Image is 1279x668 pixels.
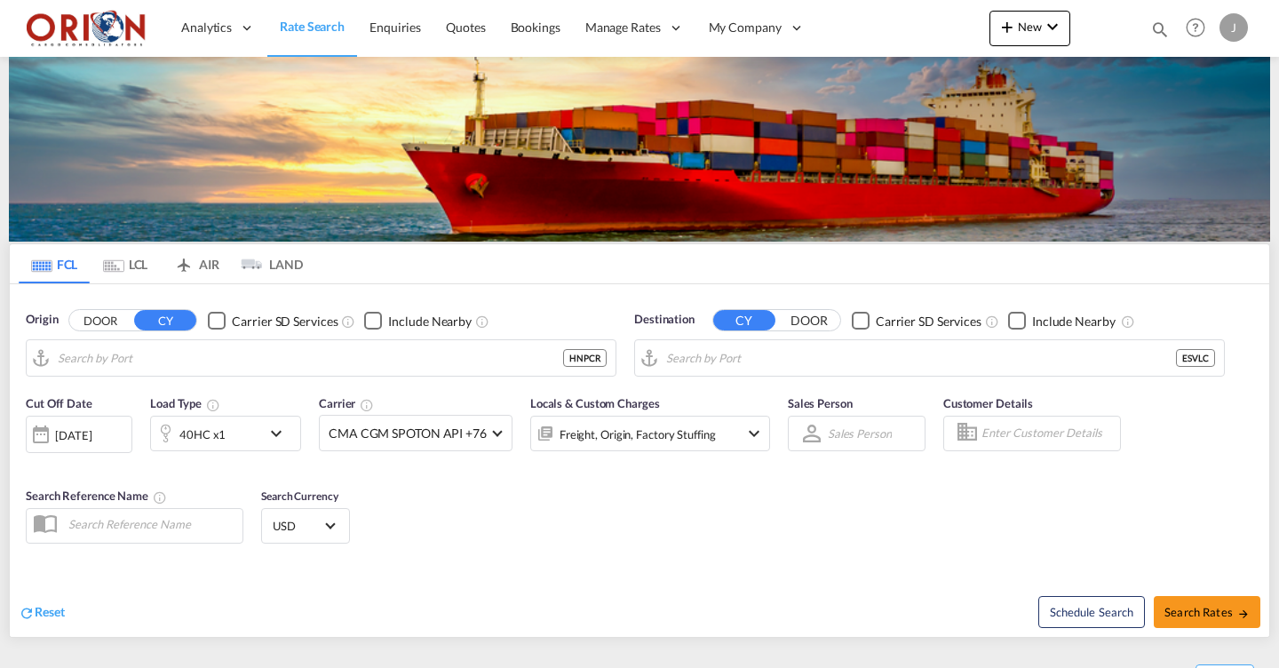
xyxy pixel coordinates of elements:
button: CY [134,310,196,330]
md-icon: icon-information-outline [206,398,220,412]
div: 40HC x1 [179,422,226,447]
md-icon: Unchecked: Ignores neighbouring ports when fetching rates.Checked : Includes neighbouring ports w... [1121,314,1135,329]
md-select: Select Currency: $ USDUnited States Dollar [271,513,340,538]
md-tab-item: AIR [161,244,232,283]
button: DOOR [69,311,131,331]
md-icon: icon-chevron-down [266,423,296,444]
md-checkbox: Checkbox No Ink [364,311,472,330]
span: Help [1180,12,1211,43]
md-icon: icon-chevron-down [743,423,765,444]
img: LCL+%26+FCL+BACKGROUND.png [9,57,1270,242]
div: [DATE] [55,427,91,443]
md-icon: Your search will be saved by the below given name [153,490,167,505]
div: [DATE] [26,416,132,453]
md-checkbox: Checkbox No Ink [208,311,338,330]
md-input-container: Valencia, ESVLC [635,340,1224,376]
span: Customer Details [943,396,1033,410]
div: Help [1180,12,1219,44]
span: CMA CGM SPOTON API +76 [329,425,487,442]
md-icon: Unchecked: Search for CY (Container Yard) services for all selected carriers.Checked : Search for... [985,314,999,329]
button: CY [713,310,775,330]
input: Enter Customer Details [981,420,1115,447]
span: USD [273,518,322,534]
input: Search by Port [666,345,1176,371]
button: icon-plus 400-fgNewicon-chevron-down [989,11,1070,46]
span: Enquiries [369,20,421,35]
input: Search by Port [58,345,563,371]
span: Load Type [150,396,220,410]
md-icon: icon-magnify [1150,20,1170,39]
md-input-container: Puerto Cortes, HNPCR [27,340,616,376]
img: 2c36fa60c4e911ed9fceb5e2556746cc.JPG [27,8,147,48]
div: HNPCR [563,349,607,367]
span: Carrier [319,396,374,410]
button: DOOR [778,311,840,331]
span: My Company [709,19,782,36]
span: New [997,20,1063,34]
md-tab-item: LAND [232,244,303,283]
span: Destination [634,311,695,329]
button: Search Ratesicon-arrow-right [1154,596,1260,628]
span: Sales Person [788,396,853,410]
div: Include Nearby [1032,313,1116,330]
div: J [1219,13,1248,42]
md-icon: icon-arrow-right [1237,608,1250,620]
input: Search Reference Name [60,511,242,537]
div: icon-magnify [1150,20,1170,46]
md-icon: icon-airplane [173,254,195,267]
div: ESVLC [1176,349,1215,367]
span: Locals & Custom Charges [530,396,660,410]
div: Include Nearby [388,313,472,330]
span: Manage Rates [585,19,661,36]
span: Bookings [511,20,560,35]
span: Rate Search [280,19,345,34]
md-icon: icon-plus 400-fg [997,16,1018,37]
md-tab-item: LCL [90,244,161,283]
md-icon: Unchecked: Ignores neighbouring ports when fetching rates.Checked : Includes neighbouring ports w... [475,314,489,329]
md-tab-item: FCL [19,244,90,283]
md-icon: icon-chevron-down [1042,16,1063,37]
div: Freight Origin Factory Stuffing [560,422,716,447]
span: Cut Off Date [26,396,92,410]
iframe: Chat [13,575,75,641]
span: Origin [26,311,58,329]
md-checkbox: Checkbox No Ink [852,311,981,330]
div: Freight Origin Factory Stuffingicon-chevron-down [530,416,770,451]
div: Carrier SD Services [232,313,338,330]
div: 40HC x1icon-chevron-down [150,416,301,451]
md-select: Sales Person [826,420,894,446]
div: Carrier SD Services [876,313,981,330]
md-datepicker: Select [26,451,39,475]
md-checkbox: Checkbox No Ink [1008,311,1116,330]
span: Analytics [181,19,232,36]
span: Search Currency [261,489,338,503]
button: Note: By default Schedule search will only considerorigin ports, destination ports and cut off da... [1038,596,1145,628]
div: Origin DOOR CY Checkbox No InkUnchecked: Search for CY (Container Yard) services for all selected... [10,284,1269,636]
md-pagination-wrapper: Use the left and right arrow keys to navigate between tabs [19,244,303,283]
md-icon: The selected Trucker/Carrierwill be displayed in the rate results If the rates are from another f... [360,398,374,412]
md-icon: Unchecked: Search for CY (Container Yard) services for all selected carriers.Checked : Search for... [341,314,355,329]
span: Search Rates [1164,605,1250,619]
span: Search Reference Name [26,489,167,503]
span: Quotes [446,20,485,35]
